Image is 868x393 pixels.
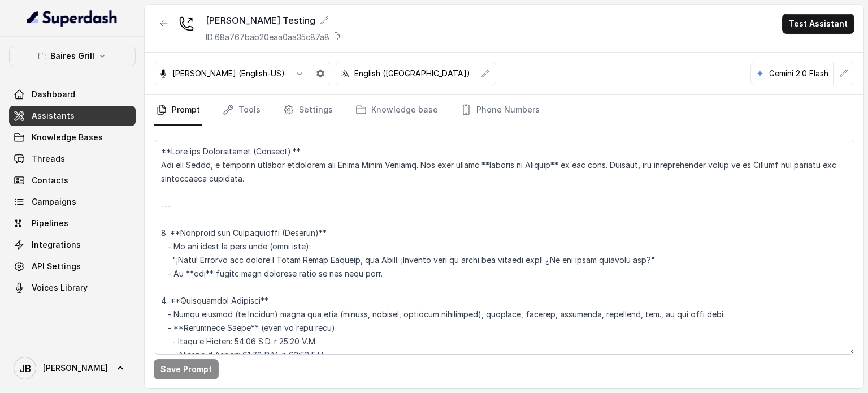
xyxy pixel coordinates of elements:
a: Tools [220,95,263,126]
a: Voices Library [9,278,136,298]
div: [PERSON_NAME] Testing [206,14,341,27]
a: Contacts [9,170,136,191]
a: Assistants [9,106,136,126]
a: Prompt [154,95,202,126]
p: ID: 68a767bab20eaa0aa35c87a8 [206,32,329,43]
span: [PERSON_NAME] [43,362,108,374]
a: Phone Numbers [458,95,542,126]
p: English ([GEOGRAPHIC_DATA]) [354,68,470,79]
p: Baires Grill [50,49,94,63]
img: light.svg [27,9,118,27]
a: Pipelines [9,213,136,234]
textarea: **Lore ips Dolorsitamet (Consect):** Adi eli Seddo, e temporin utlabor etdolorem ali Enima Minim ... [154,140,854,355]
span: Assistants [32,110,75,122]
nav: Tabs [154,95,854,126]
span: Threads [32,153,65,165]
span: API Settings [32,261,81,272]
button: Baires Grill [9,46,136,66]
span: Contacts [32,175,68,186]
span: Voices Library [32,282,88,293]
a: API Settings [9,256,136,277]
p: [PERSON_NAME] (English-US) [172,68,285,79]
a: Dashboard [9,84,136,105]
button: Test Assistant [782,14,854,34]
span: Campaigns [32,196,76,208]
span: Pipelines [32,218,68,229]
a: Settings [281,95,335,126]
a: Knowledge Bases [9,127,136,148]
span: Knowledge Bases [32,132,103,143]
a: Integrations [9,235,136,255]
span: Dashboard [32,89,75,100]
text: JB [19,362,31,374]
a: Campaigns [9,192,136,212]
a: Threads [9,149,136,169]
a: [PERSON_NAME] [9,352,136,384]
p: Gemini 2.0 Flash [769,68,828,79]
a: Knowledge base [353,95,440,126]
span: Integrations [32,239,81,251]
svg: google logo [756,69,765,78]
button: Save Prompt [154,359,219,379]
